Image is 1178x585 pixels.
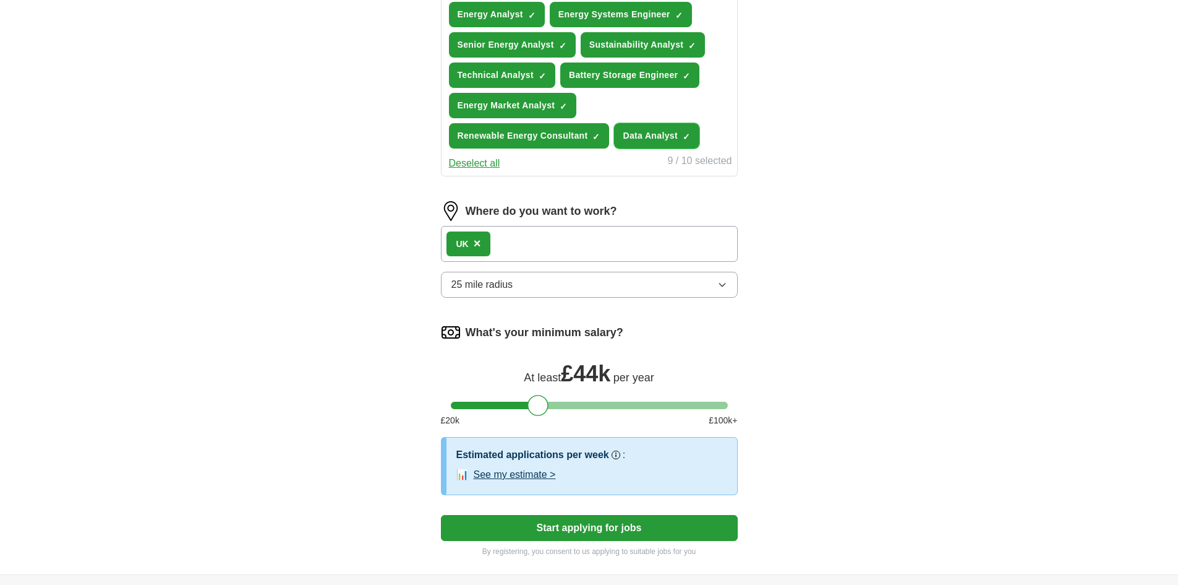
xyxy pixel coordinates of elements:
span: Sustainability Analyst [589,38,684,51]
img: location.png [441,201,461,221]
span: Energy Analyst [458,8,523,21]
span: 25 mile radius [451,277,513,292]
label: What's your minimum salary? [466,324,623,341]
button: See my estimate > [474,467,556,482]
button: × [474,235,481,253]
span: × [474,236,481,250]
h3: Estimated applications per week [456,448,609,462]
button: Battery Storage Engineer✓ [560,63,699,88]
label: Where do you want to work? [466,203,617,220]
button: Sustainability Analyst✓ [581,32,706,58]
span: Data Analyst [623,129,678,142]
span: £ 20 k [441,414,459,427]
span: ✓ [683,132,690,142]
span: ✓ [675,11,683,20]
span: Energy Market Analyst [458,99,555,112]
h3: : [623,448,625,462]
span: At least [524,371,561,384]
button: Start applying for jobs [441,515,738,541]
span: Energy Systems Engineer [558,8,670,21]
button: 25 mile radius [441,272,738,298]
div: 9 / 10 selected [667,154,732,171]
span: 📊 [456,467,469,482]
p: By registering, you consent to us applying to suitable jobs for you [441,546,738,557]
span: Technical Analyst [458,69,534,82]
span: ✓ [683,71,690,81]
button: Energy Systems Engineer✓ [550,2,692,27]
button: Technical Analyst✓ [449,63,555,88]
span: Senior Energy Analyst [458,38,554,51]
span: Battery Storage Engineer [569,69,678,82]
span: ✓ [539,71,546,81]
span: ✓ [592,132,600,142]
button: Senior Energy Analyst✓ [449,32,576,58]
button: Renewable Energy Consultant✓ [449,123,610,149]
span: ✓ [688,41,696,51]
button: Energy Analyst✓ [449,2,545,27]
span: Renewable Energy Consultant [458,129,588,142]
div: UK [456,238,469,251]
span: per year [613,371,654,384]
span: ✓ [560,102,567,111]
img: salary.png [441,323,461,342]
button: Data Analyst✓ [614,123,699,149]
span: £ 44k [561,361,610,386]
button: Deselect all [449,156,500,171]
button: Energy Market Analyst✓ [449,93,577,118]
span: ✓ [528,11,536,20]
span: ✓ [559,41,566,51]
